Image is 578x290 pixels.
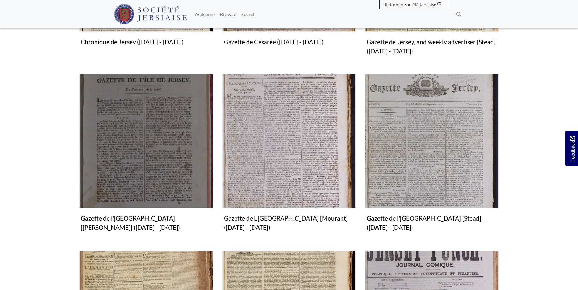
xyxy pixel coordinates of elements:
[217,8,239,21] a: Browse
[565,131,578,166] a: Would you like to provide feedback?
[365,74,499,208] img: Gazette de l'Isle de Jersey [Stead] (1797 - 1800)
[114,3,187,26] a: Société Jersiaise logo
[114,4,187,24] img: Société Jersiaise
[239,8,258,21] a: Search
[222,74,356,208] img: Gazette de L'Île de Jersey [Mourant] (1800 - 1835)
[218,74,360,243] div: Subcollection
[79,74,213,234] a: Gazette de l'Île de Jersey [Alexandre] (1786 - 1796) Gazette de l'[GEOGRAPHIC_DATA] [[PERSON_NAME...
[569,136,576,161] span: Feedback
[192,8,217,21] a: Welcome
[222,74,356,234] a: Gazette de L'Île de Jersey [Mourant] (1800 - 1835) Gazette de L'[GEOGRAPHIC_DATA] [Mourant] ([DAT...
[365,74,499,234] a: Gazette de l'Isle de Jersey [Stead] (1797 - 1800) Gazette de l'[GEOGRAPHIC_DATA] [Stead] ([DATE] ...
[360,74,503,243] div: Subcollection
[79,74,213,208] img: Gazette de l'Île de Jersey [Alexandre] (1786 - 1796)
[75,74,218,243] div: Subcollection
[385,2,436,7] span: Return to Société Jersiaise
